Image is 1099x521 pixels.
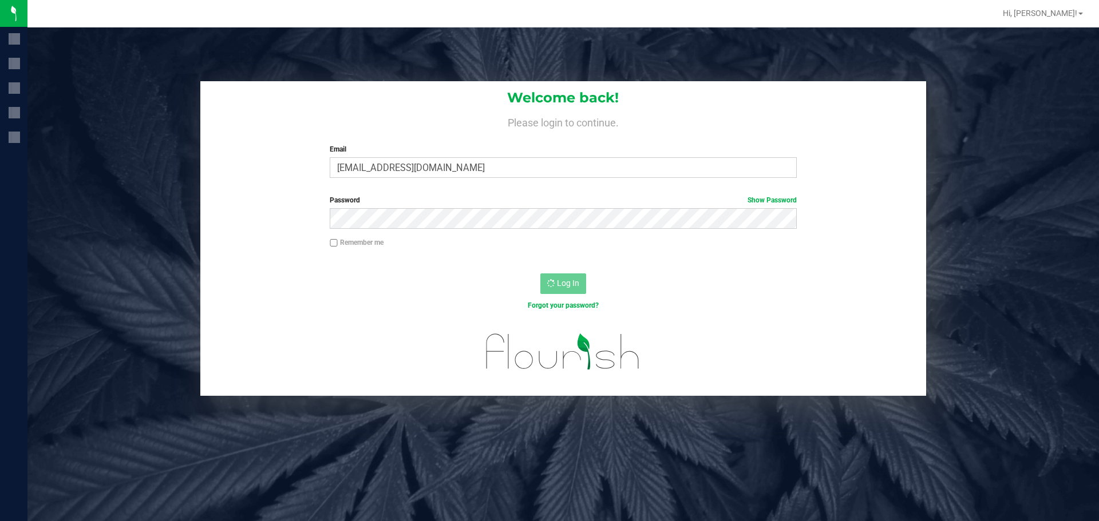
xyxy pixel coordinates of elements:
[748,196,797,204] a: Show Password
[540,273,586,294] button: Log In
[472,323,654,381] img: flourish_logo.svg
[330,237,384,248] label: Remember me
[528,301,599,309] a: Forgot your password?
[330,196,360,204] span: Password
[330,144,796,154] label: Email
[200,90,926,105] h1: Welcome back!
[557,279,579,288] span: Log In
[1003,9,1077,18] span: Hi, [PERSON_NAME]!
[330,239,338,247] input: Remember me
[200,114,926,128] h4: Please login to continue.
